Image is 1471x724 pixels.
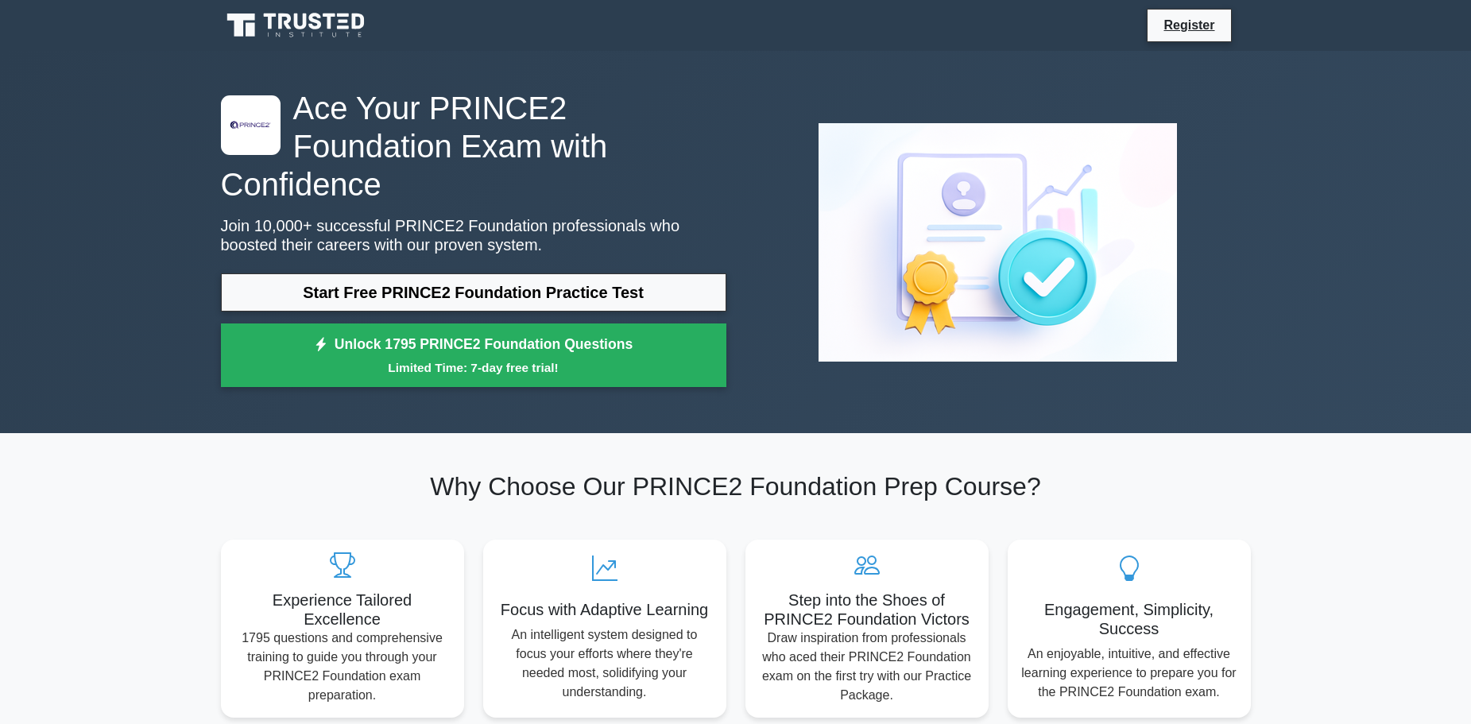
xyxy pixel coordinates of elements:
[241,358,706,377] small: Limited Time: 7-day free trial!
[1020,645,1238,702] p: An enjoyable, intuitive, and effective learning experience to prepare you for the PRINCE2 Foundat...
[1020,600,1238,638] h5: Engagement, Simplicity, Success
[221,471,1251,501] h2: Why Choose Our PRINCE2 Foundation Prep Course?
[496,625,714,702] p: An intelligent system designed to focus your efforts where they're needed most, solidifying your ...
[496,600,714,619] h5: Focus with Adaptive Learning
[221,216,726,254] p: Join 10,000+ successful PRINCE2 Foundation professionals who boosted their careers with our prove...
[221,273,726,312] a: Start Free PRINCE2 Foundation Practice Test
[806,110,1190,374] img: PRINCE2 Foundation Preview
[758,629,976,705] p: Draw inspiration from professionals who aced their PRINCE2 Foundation exam on the first try with ...
[221,323,726,387] a: Unlock 1795 PRINCE2 Foundation QuestionsLimited Time: 7-day free trial!
[221,89,726,203] h1: Ace Your PRINCE2 Foundation Exam with Confidence
[758,590,976,629] h5: Step into the Shoes of PRINCE2 Foundation Victors
[234,590,451,629] h5: Experience Tailored Excellence
[1154,15,1224,35] a: Register
[234,629,451,705] p: 1795 questions and comprehensive training to guide you through your PRINCE2 Foundation exam prepa...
